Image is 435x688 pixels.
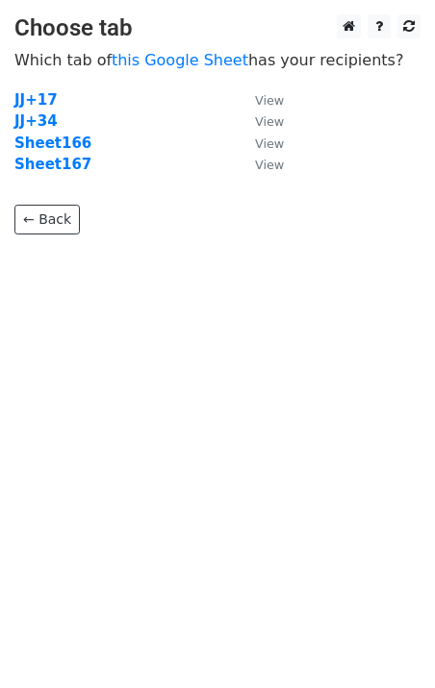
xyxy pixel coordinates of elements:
[236,156,284,173] a: View
[255,114,284,129] small: View
[14,91,58,109] a: JJ+17
[255,93,284,108] small: View
[14,50,421,70] p: Which tab of has your recipients?
[255,158,284,172] small: View
[236,91,284,109] a: View
[14,205,80,234] a: ← Back
[14,135,91,152] a: Sheet166
[14,14,421,42] h3: Choose tab
[112,51,248,69] a: this Google Sheet
[236,112,284,130] a: View
[14,156,91,173] a: Sheet167
[255,136,284,151] small: View
[236,135,284,152] a: View
[14,112,58,130] a: JJ+34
